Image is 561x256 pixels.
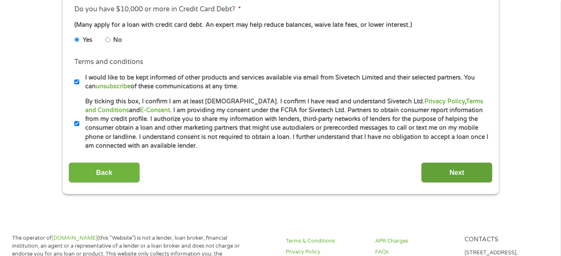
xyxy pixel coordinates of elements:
[424,98,465,105] a: Privacy Policy
[69,162,140,183] input: Back
[74,58,143,67] label: Terms and conditions
[421,162,492,183] input: Next
[375,248,454,256] a: FAQs
[79,97,489,151] label: By ticking this box, I confirm I am at least [DEMOGRAPHIC_DATA]. I confirm I have read and unders...
[286,237,365,245] a: Terms & Conditions
[286,248,365,256] a: Privacy Policy
[375,237,454,245] a: APR Charges
[96,83,131,90] a: unsubscribe
[52,235,97,241] a: [DOMAIN_NAME]
[74,5,241,14] label: Do you have $10,000 or more in Credit Card Debt?
[83,36,92,45] label: Yes
[113,36,122,45] label: No
[140,107,170,114] a: E-Consent
[465,236,544,244] h4: Contacts
[74,20,486,30] div: (Many apply for a loan with credit card debt. An expert may help reduce balances, waive late fees...
[79,73,489,91] label: I would like to be kept informed of other products and services available via email from Sivetech...
[85,98,483,114] a: Terms and Conditions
